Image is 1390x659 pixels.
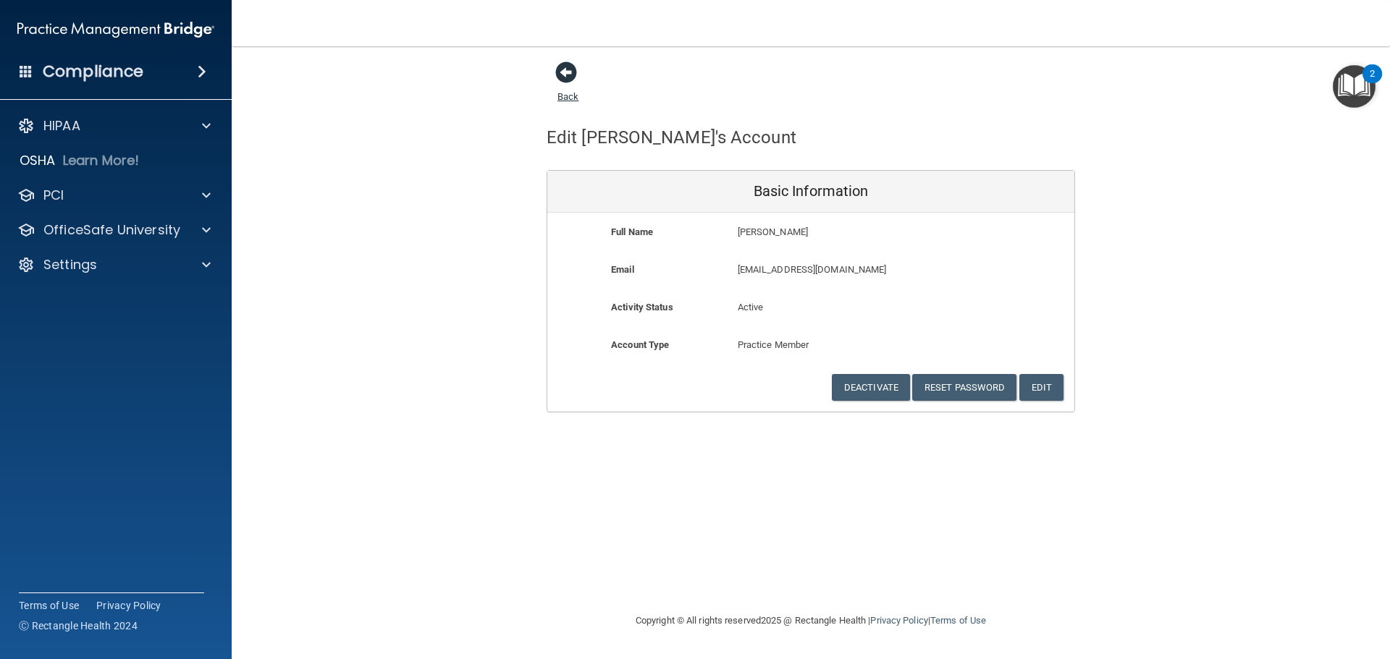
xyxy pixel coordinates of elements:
[832,374,910,401] button: Deactivate
[1019,374,1063,401] button: Edit
[930,615,986,626] a: Terms of Use
[870,615,927,626] a: Privacy Policy
[43,221,180,239] p: OfficeSafe University
[17,221,211,239] a: OfficeSafe University
[1333,65,1376,108] button: Open Resource Center, 2 new notifications
[43,61,143,82] h4: Compliance
[96,598,161,613] a: Privacy Policy
[611,302,673,313] b: Activity Status
[557,74,578,102] a: Back
[43,256,97,273] p: Settings
[43,117,80,135] p: HIPAA
[547,128,796,147] h4: Edit [PERSON_NAME]'s Account
[17,117,211,135] a: HIPAA
[611,264,634,275] b: Email
[611,339,669,350] b: Account Type
[611,226,653,237] b: Full Name
[19,618,138,633] span: Ⓒ Rectangle Health 2024
[738,336,885,354] p: Practice Member
[738,299,885,316] p: Active
[912,374,1016,401] button: Reset Password
[19,598,79,613] a: Terms of Use
[738,224,969,241] p: [PERSON_NAME]
[547,171,1074,213] div: Basic Information
[63,152,140,169] p: Learn More!
[1370,74,1375,93] div: 2
[547,598,1075,644] div: Copyright © All rights reserved 2025 @ Rectangle Health | |
[43,187,64,204] p: PCI
[17,15,214,44] img: PMB logo
[17,256,211,273] a: Settings
[17,187,211,204] a: PCI
[738,261,969,279] p: [EMAIL_ADDRESS][DOMAIN_NAME]
[20,152,56,169] p: OSHA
